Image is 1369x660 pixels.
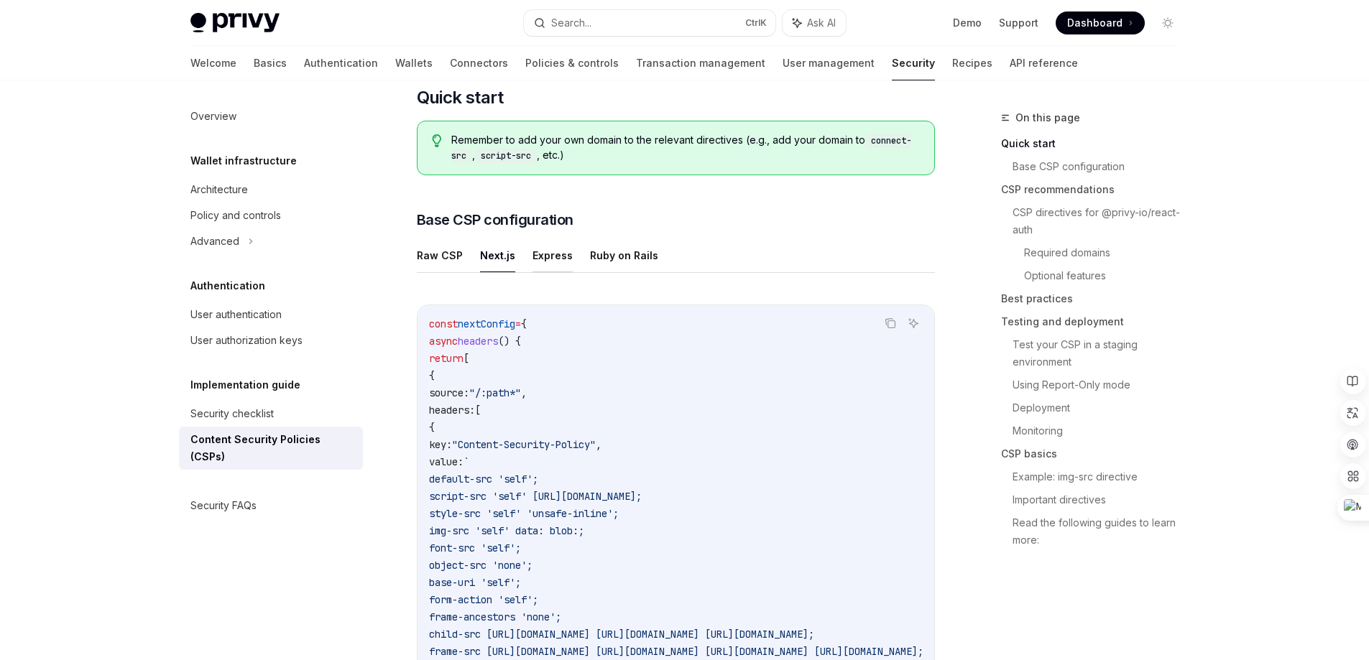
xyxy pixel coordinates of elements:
div: Security checklist [190,405,274,422]
div: Policy and controls [190,207,281,224]
a: API reference [1010,46,1078,80]
a: Required domains [1024,241,1191,264]
button: Search...CtrlK [524,10,775,36]
span: img-src 'self' data: blob:; [429,524,584,537]
span: source: [429,386,469,399]
span: frame-ancestors 'none'; [429,610,561,623]
span: , [596,438,601,451]
h5: Authentication [190,277,265,294]
span: const [429,317,458,330]
a: Security checklist [179,401,363,427]
div: Architecture [190,181,248,198]
span: [ [464,352,469,365]
a: Wallets [395,46,433,80]
span: { [429,421,435,434]
a: CSP directives for @privy-io/react-auth [1013,201,1191,241]
div: Search... [551,14,591,32]
span: "/:path*" [469,386,521,399]
span: Quick start [417,86,503,109]
button: Express [533,238,573,272]
a: CSP basics [1001,442,1191,465]
a: Testing and deployment [1001,310,1191,333]
span: object-src 'none'; [429,559,533,572]
a: Read the following guides to learn more: [1013,511,1191,552]
span: Ask AI [807,16,836,30]
span: , [521,386,527,399]
span: script-src 'self' [URL][DOMAIN_NAME]; [429,490,642,503]
span: On this page [1015,109,1080,126]
span: Ctrl K [745,17,767,29]
a: User authentication [179,302,363,327]
span: frame-src [URL][DOMAIN_NAME] [URL][DOMAIN_NAME] [URL][DOMAIN_NAME] [URL][DOMAIN_NAME]; [429,645,923,658]
span: [ [475,404,481,417]
a: Content Security Policies (CSPs) [179,427,363,470]
a: Architecture [179,177,363,203]
a: Connectors [450,46,508,80]
code: connect-src [451,134,911,163]
a: CSP recommendations [1001,178,1191,201]
a: Deployment [1013,396,1191,419]
a: Test your CSP in a staging environment [1013,333,1191,373]
span: style-src 'self' 'unsafe-inline'; [429,507,619,520]
button: Ask AI [904,314,923,333]
span: async [429,335,458,348]
span: () { [498,335,521,348]
a: Authentication [304,46,378,80]
a: Welcome [190,46,236,80]
code: script-src [475,149,537,163]
span: { [521,317,527,330]
a: User authorization keys [179,327,363,353]
span: font-src 'self'; [429,542,521,554]
svg: Tip [432,134,442,147]
a: Demo [953,16,982,30]
span: key: [429,438,452,451]
div: User authentication [190,306,282,323]
div: User authorization keys [190,332,303,349]
span: "Content-Security-Policy" [452,438,596,451]
a: Quick start [1001,132,1191,155]
a: Dashboard [1056,11,1145,34]
span: Base CSP configuration [417,210,573,230]
a: Base CSP configuration [1013,155,1191,178]
span: = [515,317,521,330]
a: Example: img-src directive [1013,465,1191,488]
span: { [429,369,435,382]
span: headers: [429,404,475,417]
div: Advanced [190,233,239,250]
a: User management [783,46,875,80]
span: default-src 'self'; [429,473,538,485]
span: base-uri 'self'; [429,576,521,589]
span: nextConfig [458,317,515,330]
button: Ask AI [783,10,846,36]
span: child-src [URL][DOMAIN_NAME] [URL][DOMAIN_NAME] [URL][DOMAIN_NAME]; [429,628,814,641]
a: Security [892,46,935,80]
span: form-action 'self'; [429,593,538,606]
a: Recipes [952,46,992,80]
span: Remember to add your own domain to the relevant directives (e.g., add your domain to , , etc.) [451,133,919,163]
button: Toggle dark mode [1156,11,1179,34]
a: Support [999,16,1038,30]
button: Copy the contents from the code block [881,314,900,333]
span: return [429,352,464,365]
a: Optional features [1024,264,1191,287]
a: Overview [179,103,363,129]
a: Security FAQs [179,493,363,519]
h5: Wallet infrastructure [190,152,297,169]
div: Overview [190,108,236,125]
span: headers [458,335,498,348]
a: Transaction management [636,46,765,80]
a: Best practices [1001,287,1191,310]
a: Policy and controls [179,203,363,228]
div: Security FAQs [190,497,257,514]
span: Dashboard [1067,16,1123,30]
button: Ruby on Rails [590,238,658,272]
a: Using Report-Only mode [1013,373,1191,396]
span: ` [464,455,469,468]
button: Raw CSP [417,238,463,272]
a: Policies & controls [525,46,619,80]
a: Monitoring [1013,419,1191,442]
img: light logo [190,13,280,33]
h5: Implementation guide [190,376,300,394]
a: Important directives [1013,488,1191,511]
div: Content Security Policies (CSPs) [190,431,354,465]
